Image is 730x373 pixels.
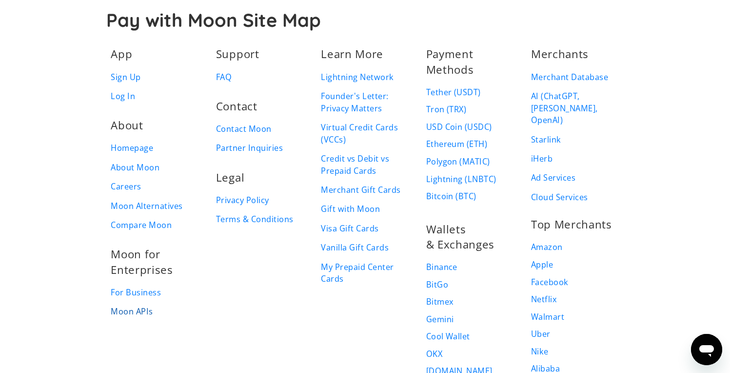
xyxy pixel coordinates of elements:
a: Log In [111,90,135,103]
a: Netflix [531,294,557,305]
a: Amazon [531,242,563,252]
a: Terms & Conditions [216,213,294,226]
h2: Learn More [321,46,383,62]
a: Founder's Letter: Privacy Matters [321,90,409,114]
a: Uber [531,329,551,339]
a: Lightning Network [321,71,394,83]
a: Gift with Moon [321,203,380,215]
a: Virtual Credit Cards (VCCs) [321,122,409,145]
a: Visa Gift Cards [321,223,378,235]
h2: Merchants [531,46,589,62]
a: BitGo [426,279,448,290]
a: Lightning (LNBTC) [426,174,496,185]
a: Starlink [531,134,561,146]
a: Privacy Policy [216,194,269,207]
h2: Legal [216,170,244,185]
a: Contact Moon [216,123,272,135]
a: Homepage [111,142,153,154]
a: Gemini [426,314,454,325]
a: FAQ [216,71,232,83]
h2: Wallets & Exchanges [426,222,514,252]
a: Sign Up [111,71,140,83]
a: AI (ChatGPT, [PERSON_NAME], OpenAI) [531,90,619,126]
a: Facebook [531,277,569,288]
a: Moon APIs [111,306,153,318]
h2: Contact [216,99,257,114]
a: Partner Inquiries [216,142,283,154]
h2: Payment Methods [426,46,514,77]
a: iHerb [531,153,552,165]
iframe: Button to launch messaging window [691,334,722,365]
a: Careers [111,181,141,193]
a: Moon Alternatives [111,200,182,212]
a: Cloud Services [531,191,588,204]
a: My Prepaid Center Cards [321,261,409,285]
a: Credit vs Debit vs Prepaid Cards [321,153,409,177]
h2: Support [216,46,259,62]
a: OKX [426,349,442,359]
a: For Business [111,287,161,299]
h2: About [111,118,143,133]
a: Ad Services [531,172,575,184]
a: Nike [531,346,549,357]
a: Tether (USDT) [426,87,481,98]
a: USD Coin (USDC) [426,122,492,132]
a: Bitcoin (BTC) [426,191,476,202]
h2: Top Merchants [531,217,612,232]
a: Vanilla Gift Cards [321,242,389,254]
h2: Moon for Enterprises [111,247,199,277]
a: Walmart [531,311,564,322]
a: Apple [531,259,553,270]
a: About Moon [111,162,159,174]
a: Tron (TRX) [426,104,467,115]
a: Merchant Database [531,71,608,83]
a: Cool Wallet [426,331,470,342]
a: Merchant Gift Cards [321,184,400,196]
a: Ethereum (ETH) [426,139,488,149]
a: Bitmex [426,296,454,307]
h1: Pay with Moon Site Map [106,9,624,31]
a: Binance [426,262,457,272]
a: Polygon (MATIC) [426,156,490,167]
h2: App [111,46,132,62]
a: Compare Moon [111,219,172,231]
